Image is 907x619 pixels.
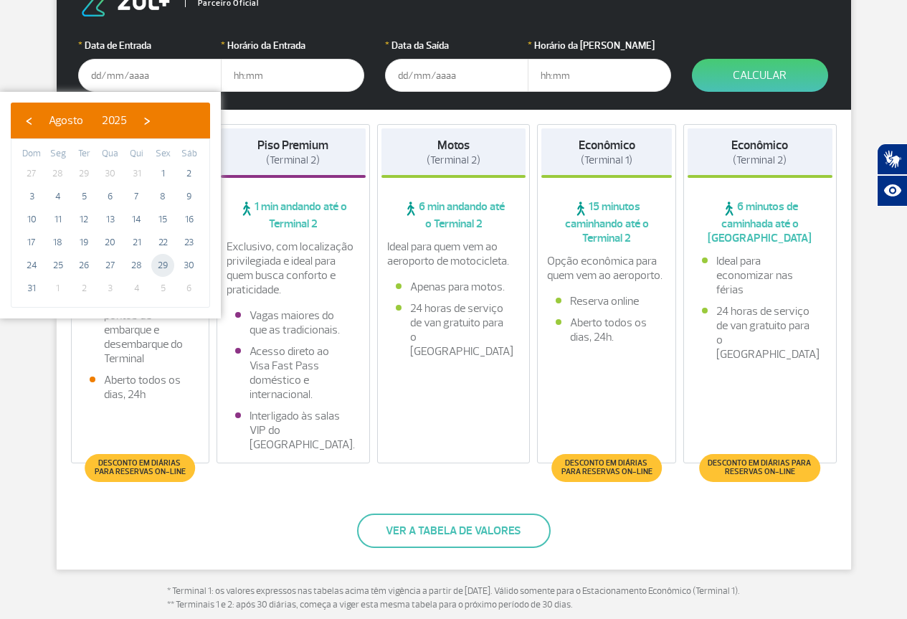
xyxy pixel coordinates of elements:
[877,143,907,175] button: Abrir tradutor de língua de sinais.
[92,459,188,476] span: Desconto em diárias para reservas on-line
[221,59,364,92] input: hh:mm
[221,199,366,231] span: 1 min andando até o Terminal 2
[125,277,148,300] span: 4
[47,208,70,231] span: 11
[47,185,70,208] span: 4
[99,277,122,300] span: 3
[151,254,174,277] span: 29
[125,185,148,208] span: 7
[99,208,122,231] span: 13
[396,280,512,294] li: Apenas para motos.
[123,146,150,162] th: weekday
[528,38,671,53] label: Horário da [PERSON_NAME]
[235,344,351,402] li: Acesso direto ao Visa Fast Pass doméstico e internacional.
[78,59,222,92] input: dd/mm/aaaa
[47,231,70,254] span: 18
[579,138,635,153] strong: Econômico
[99,185,122,208] span: 6
[688,199,832,245] span: 6 minutos de caminhada até o [GEOGRAPHIC_DATA]
[227,240,360,297] p: Exclusivo, com localização privilegiada e ideal para quem busca conforto e praticidade.
[20,185,43,208] span: 3
[20,277,43,300] span: 31
[78,38,222,53] label: Data de Entrada
[692,59,828,92] button: Calcular
[235,308,351,337] li: Vagas maiores do que as tradicionais.
[702,304,818,362] li: 24 horas de serviço de van gratuito para o [GEOGRAPHIC_DATA]
[178,162,201,185] span: 2
[387,240,521,268] p: Ideal para quem vem ao aeroporto de motocicleta.
[541,199,672,245] span: 15 minutos caminhando até o Terminal 2
[221,38,364,53] label: Horário da Entrada
[20,231,43,254] span: 17
[125,231,148,254] span: 21
[556,294,657,308] li: Reserva online
[151,208,174,231] span: 15
[528,59,671,92] input: hh:mm
[178,277,201,300] span: 6
[167,585,741,613] p: * Terminal 1: os valores expressos nas tabelas acima têm vigência a partir de [DATE]. Válido some...
[90,373,191,402] li: Aberto todos os dias, 24h
[176,146,202,162] th: weekday
[18,110,39,131] button: ‹
[71,146,98,162] th: weekday
[706,459,813,476] span: Desconto em diárias para reservas on-line
[437,138,470,153] strong: Motos
[39,110,92,131] button: Agosto
[98,146,124,162] th: weekday
[125,254,148,277] span: 28
[178,231,201,254] span: 23
[357,514,551,548] button: Ver a tabela de valores
[90,294,191,366] li: Fácil acesso aos pontos de embarque e desembarque do Terminal
[385,38,528,53] label: Data da Saída
[235,409,351,452] li: Interligado às salas VIP do [GEOGRAPHIC_DATA].
[136,110,158,131] button: ›
[20,254,43,277] span: 24
[20,208,43,231] span: 10
[178,254,201,277] span: 30
[19,146,45,162] th: weekday
[396,301,512,359] li: 24 horas de serviço de van gratuito para o [GEOGRAPHIC_DATA]
[151,277,174,300] span: 5
[47,162,70,185] span: 28
[385,59,528,92] input: dd/mm/aaaa
[99,254,122,277] span: 27
[49,113,83,128] span: Agosto
[151,231,174,254] span: 22
[99,231,122,254] span: 20
[731,138,788,153] strong: Econômico
[151,162,174,185] span: 1
[702,254,818,297] li: Ideal para economizar nas férias
[72,208,95,231] span: 12
[547,254,666,283] p: Opção econômica para quem vem ao aeroporto.
[72,162,95,185] span: 29
[266,153,320,167] span: (Terminal 2)
[47,277,70,300] span: 1
[18,111,158,126] bs-datepicker-navigation-view: ​ ​ ​
[102,113,127,128] span: 2025
[733,153,787,167] span: (Terminal 2)
[559,459,654,476] span: Desconto em diárias para reservas on-line
[72,254,95,277] span: 26
[877,143,907,207] div: Plugin de acessibilidade da Hand Talk.
[72,231,95,254] span: 19
[92,110,136,131] button: 2025
[877,175,907,207] button: Abrir recursos assistivos.
[47,254,70,277] span: 25
[72,185,95,208] span: 5
[125,162,148,185] span: 31
[150,146,176,162] th: weekday
[381,199,526,231] span: 6 min andando até o Terminal 2
[20,162,43,185] span: 27
[178,185,201,208] span: 9
[151,185,174,208] span: 8
[257,138,328,153] strong: Piso Premium
[99,162,122,185] span: 30
[45,146,72,162] th: weekday
[581,153,632,167] span: (Terminal 1)
[125,208,148,231] span: 14
[556,316,657,344] li: Aberto todos os dias, 24h.
[72,277,95,300] span: 2
[427,153,480,167] span: (Terminal 2)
